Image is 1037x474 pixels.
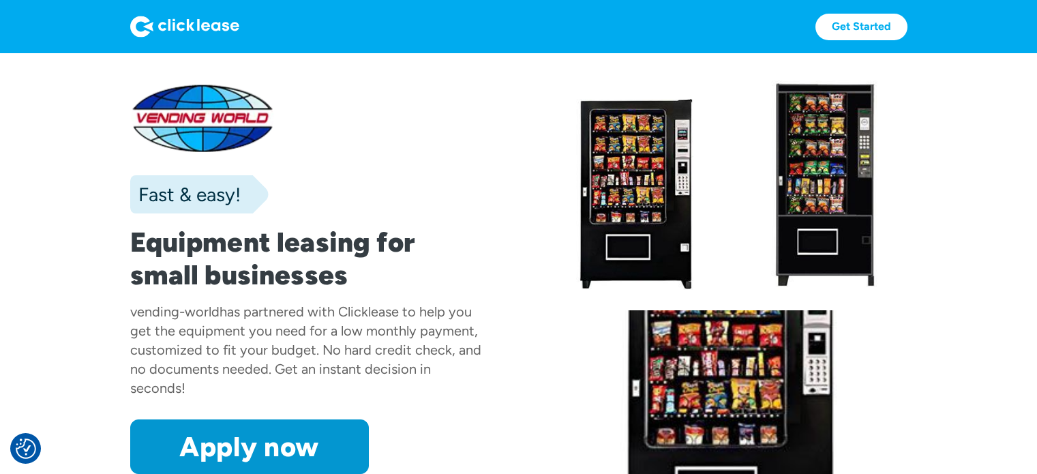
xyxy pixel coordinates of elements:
img: Revisit consent button [16,439,36,459]
div: has partnered with Clicklease to help you get the equipment you need for a low monthly payment, c... [130,303,481,396]
img: Logo [130,16,239,38]
a: Apply now [130,419,369,474]
div: Fast & easy! [130,181,241,208]
a: Get Started [815,14,907,40]
div: vending-world [130,303,220,320]
button: Consent Preferences [16,439,36,459]
h1: Equipment leasing for small businesses [130,226,483,291]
